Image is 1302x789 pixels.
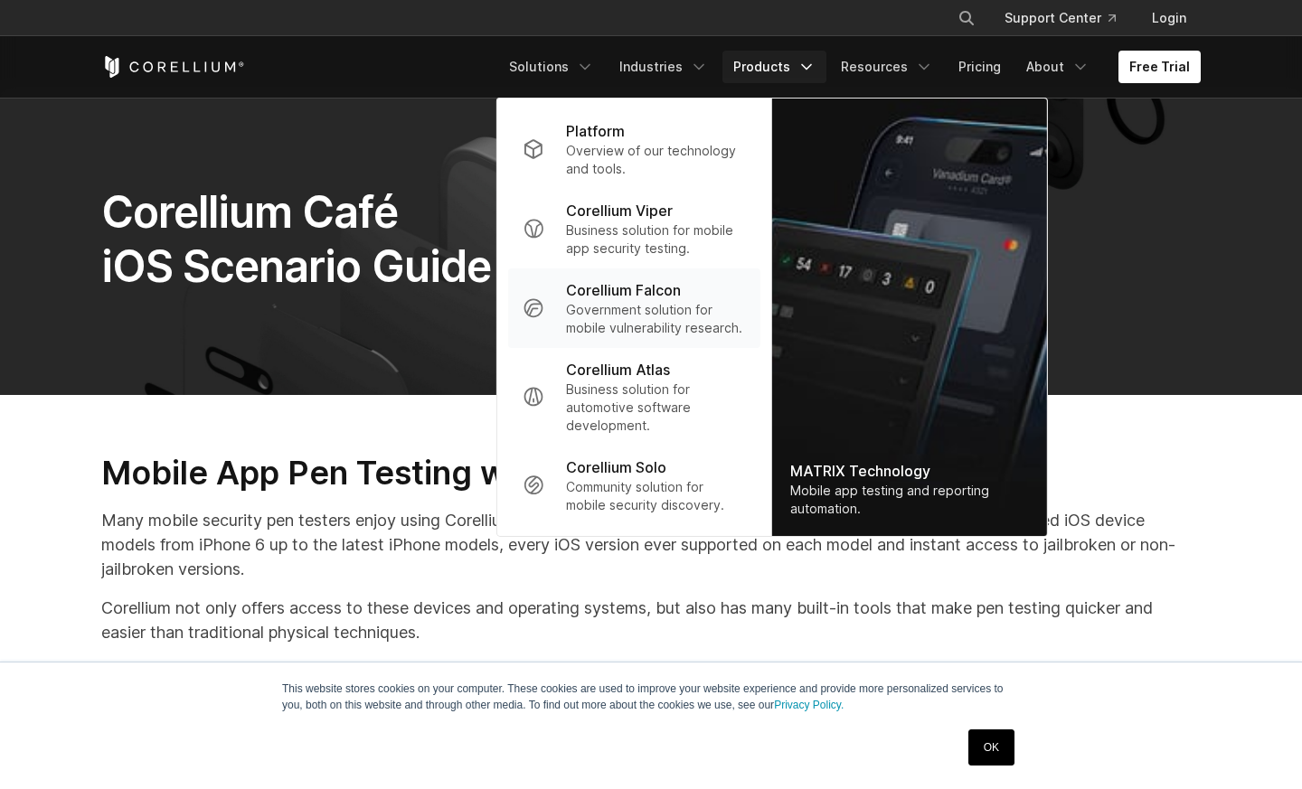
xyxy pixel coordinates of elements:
a: Industries [609,51,719,83]
p: Corellium Atlas [566,359,670,380]
div: MATRIX Technology [790,460,1029,482]
a: Platform Overview of our technology and tools. [508,109,760,189]
p: Many mobile security pen testers enjoy using Corellium to perform mobile app pen testing. Corelli... [101,508,1201,581]
h2: Mobile App Pen Testing with Corellium and Corellium Café [101,453,1201,493]
a: Pricing [948,51,1012,83]
p: Corellium not only offers access to these devices and operating systems, but also has many built-... [101,596,1201,644]
a: Support Center [990,2,1130,34]
p: Corellium Solo [566,456,666,478]
p: Platform [566,120,625,142]
p: This website stores cookies on your computer. These cookies are used to improve your website expe... [282,681,1020,713]
p: Government solution for mobile vulnerability research. [566,301,746,337]
a: Solutions [498,51,605,83]
a: About [1015,51,1100,83]
a: Corellium Solo Community solution for mobile security discovery. [508,446,760,525]
a: OK [968,729,1014,766]
a: Corellium Home [101,56,245,78]
a: Products [722,51,826,83]
a: Login [1137,2,1201,34]
p: Corellium Viper [566,200,673,221]
a: Privacy Policy. [774,699,844,711]
a: Resources [830,51,944,83]
p: Business solution for mobile app security testing. [566,221,746,258]
a: Corellium Falcon Government solution for mobile vulnerability research. [508,268,760,348]
a: MATRIX Technology Mobile app testing and reporting automation. [772,99,1047,536]
a: Corellium Atlas Business solution for automotive software development. [508,348,760,446]
span: Corellium Café iOS Scenario Guide [101,185,491,293]
p: Business solution for automotive software development. [566,380,746,435]
p: Community solution for mobile security discovery. [566,478,746,514]
p: Virtual device models can easily replace physical devices in many types of security testing and r... [101,659,1201,732]
button: Search [950,2,983,34]
a: Corellium Viper Business solution for mobile app security testing. [508,189,760,268]
p: Corellium Falcon [566,279,681,301]
div: Navigation Menu [936,2,1201,34]
a: Free Trial [1118,51,1201,83]
div: Mobile app testing and reporting automation. [790,482,1029,518]
img: Matrix_WebNav_1x [772,99,1047,536]
p: Overview of our technology and tools. [566,142,746,178]
div: Navigation Menu [498,51,1201,83]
